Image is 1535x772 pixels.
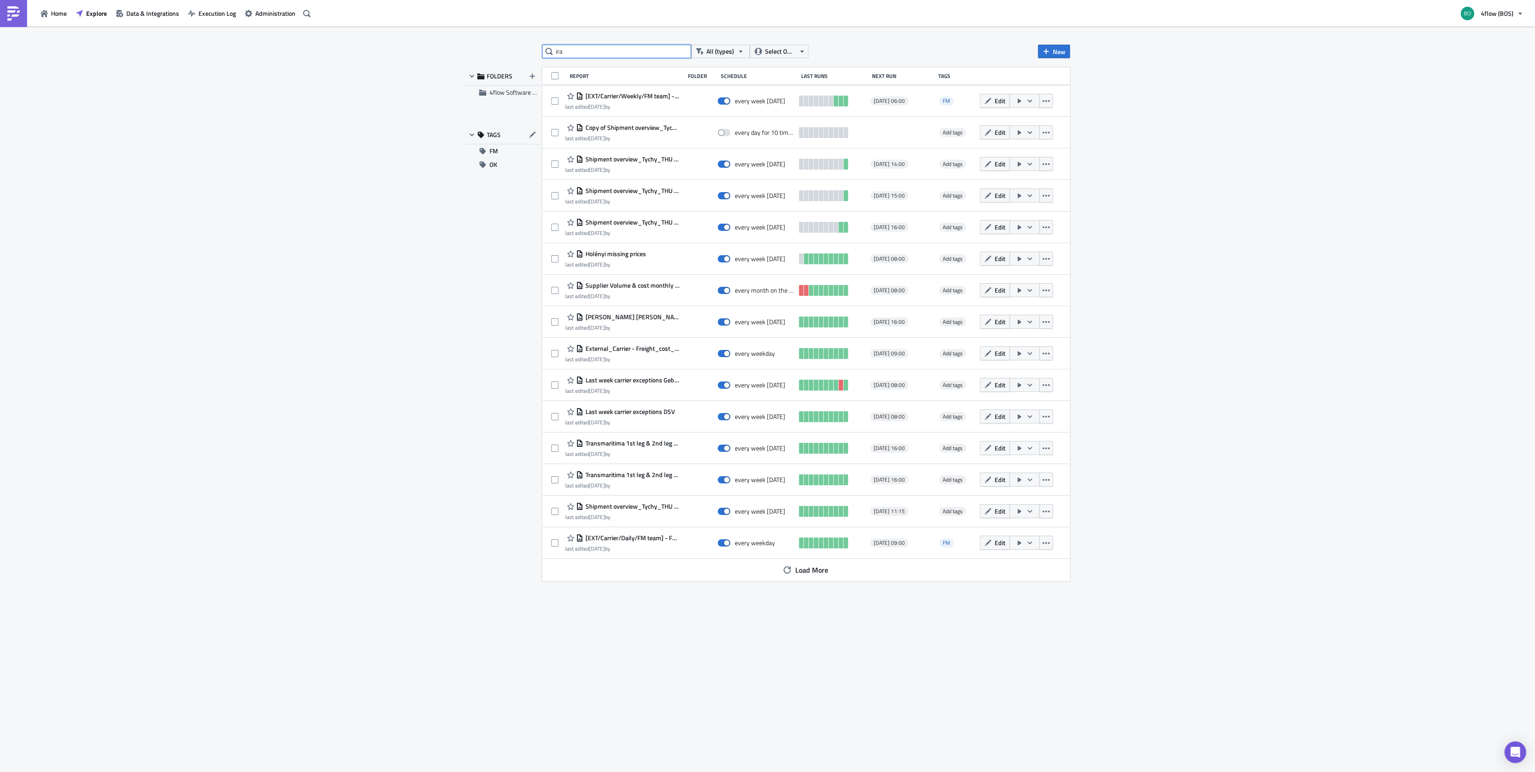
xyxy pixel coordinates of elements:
div: last edited by [565,293,680,299]
span: Edit [995,412,1005,421]
span: Edit [995,317,1005,326]
button: Edit [980,536,1010,550]
span: Copy of Shipment overview_Tychy_THU saved until 14:00 [583,124,680,132]
span: Add tags [939,412,966,421]
span: FM [939,538,954,547]
span: Edit [995,443,1005,453]
span: New [1053,47,1065,56]
div: every week on Monday [735,318,785,326]
span: All (types) [706,46,734,56]
button: Data & Integrations [111,6,184,20]
span: [DATE] 08:00 [874,287,905,294]
span: Data & Integrations [126,9,179,18]
span: FOLDERS [487,72,512,80]
span: Add tags [943,160,963,168]
span: Shipment overview_Tychy_THU saved until 14:00 [583,155,680,163]
time: 2025-09-26T08:15:39Z [589,102,605,111]
span: [DATE] 16:00 [874,318,905,326]
time: 2025-06-16T13:35:53Z [589,355,605,363]
span: [DATE] 09:00 [874,539,905,547]
span: Edit [995,506,1005,516]
span: FM [489,144,498,158]
a: Administration [240,6,300,20]
span: Edit [995,96,1005,106]
div: last edited by [565,419,675,426]
span: Edit [995,285,1005,295]
button: Edit [980,94,1010,108]
span: External_Carrier - Freight_cost_overview_DSV_9:00 [583,345,680,353]
button: Edit [980,441,1010,455]
div: Next Run [872,73,934,79]
span: Select Owner [765,46,795,56]
button: Edit [980,409,1010,423]
span: 4flow Software KAM [489,87,545,97]
div: last edited by [565,324,680,331]
div: last edited by [565,514,680,520]
span: [DATE] 16:00 [874,476,905,483]
div: every week on Friday [735,255,785,263]
span: Add tags [939,160,966,169]
div: last edited by [565,482,680,489]
button: Edit [980,473,1010,487]
time: 2025-06-02T16:20:38Z [589,386,605,395]
span: [DATE] 06:00 [874,97,905,105]
span: Add tags [943,286,963,294]
span: Shipment overview_Tychy_THU saved until 11:00 [583,502,680,510]
time: 2025-09-25T12:57:16Z [589,134,605,142]
button: New [1038,45,1070,58]
time: 2025-08-06T09:07:14Z [589,292,605,300]
span: Add tags [943,475,963,484]
button: Explore [71,6,111,20]
button: Edit [980,157,1010,171]
div: Tags [938,73,976,79]
div: last edited by [565,356,680,363]
span: FM [943,538,950,547]
span: [DATE] 16:00 [874,445,905,452]
span: Add tags [943,381,963,389]
span: Add tags [943,507,963,515]
span: [DATE] 08:00 [874,413,905,420]
time: 2025-09-25T12:55:25Z [589,165,605,174]
div: last edited by [565,261,646,268]
div: Folder [688,73,716,79]
span: FM [943,96,950,105]
button: Home [36,6,71,20]
time: 2025-06-26T11:13:53Z [589,513,605,521]
button: Execution Log [184,6,240,20]
time: 2025-08-04T06:40:01Z [589,323,605,332]
div: every weekday [735,349,775,358]
div: last edited by [565,450,680,457]
button: Select Owner [750,45,808,58]
span: Add tags [939,507,966,516]
span: Add tags [943,223,963,231]
span: Holényi missing prices [583,250,646,258]
div: every week on Wednesday [735,444,785,452]
span: Administration [255,9,295,18]
div: every week on Thursday [735,160,785,168]
span: Edit [995,349,1005,358]
button: OK [466,158,540,171]
span: [DATE] 11:15 [874,508,905,515]
span: Execution Log [198,9,236,18]
time: 2025-09-25T12:52:19Z [589,197,605,206]
span: [DATE] 14:00 [874,161,905,168]
img: PushMetrics [6,6,21,21]
div: every weekday [735,539,775,547]
div: Report [570,73,683,79]
div: Open Intercom Messenger [1504,741,1526,763]
button: Edit [980,283,1010,297]
time: 2025-08-12T12:20:28Z [589,450,605,458]
span: Add tags [939,444,966,453]
div: last edited by [565,387,680,394]
span: Add tags [939,191,966,200]
span: Edit [995,380,1005,390]
button: Edit [980,125,1010,139]
span: Edit [995,222,1005,232]
span: Explore [86,9,107,18]
span: [EXT/Carrier/Weekly/FM team] - BOS - Old shipments with no billing run [583,92,680,100]
div: every day for 10 times [735,129,794,137]
time: 2025-08-04T13:31:14Z [589,260,605,269]
time: 2025-06-02T16:19:26Z [589,418,605,427]
img: Avatar [1460,6,1475,21]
